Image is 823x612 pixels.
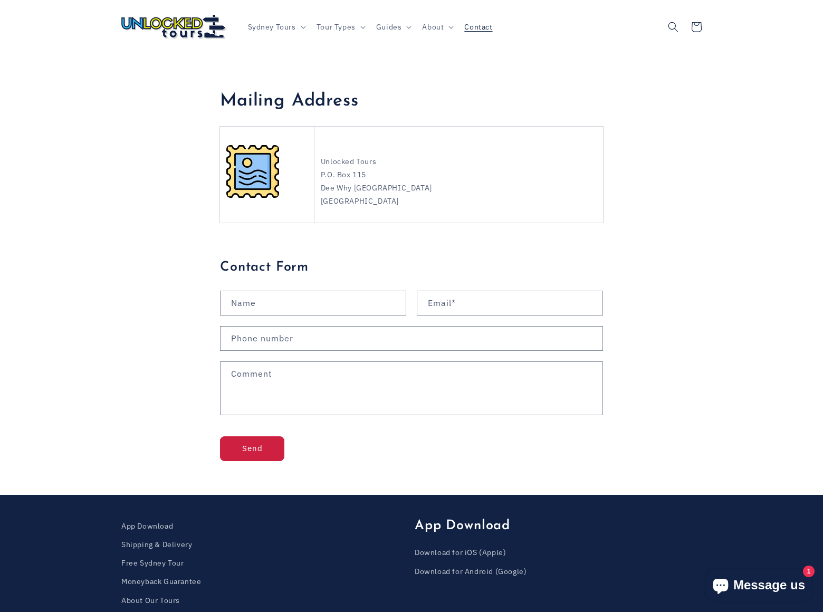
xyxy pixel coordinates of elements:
[416,15,458,37] summary: About
[415,518,702,534] h2: App Download
[220,260,603,276] h3: Contact Form
[458,15,499,37] a: Contact
[310,15,370,37] summary: Tour Types
[248,22,296,31] span: Sydney Tours
[321,157,376,166] span: Unlocked Tours
[118,11,231,43] a: Unlocked Tours
[415,546,506,562] a: Download for iOS (Apple)
[464,22,492,31] span: Contact
[415,562,527,581] a: Download for Android (Google)
[121,591,180,610] a: About Our Tours
[317,22,356,31] span: Tour Types
[321,183,432,193] span: Dee Why [GEOGRAPHIC_DATA]
[321,170,366,179] span: P.O. Box 115
[121,535,192,554] a: Shipping & Delivery
[376,22,402,31] span: Guides
[220,91,603,112] h2: Mailing Address
[703,569,815,604] inbox-online-store-chat: Shopify online store chat
[220,436,284,461] button: Send
[121,15,227,39] img: Unlocked Tours
[121,554,184,572] a: Free Sydney Tour
[121,572,201,591] a: Moneyback Guarantee
[321,196,399,206] span: [GEOGRAPHIC_DATA]
[121,520,173,535] a: App Download
[242,15,310,37] summary: Sydney Tours
[422,22,444,31] span: About
[370,15,416,37] summary: Guides
[662,15,685,39] summary: Search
